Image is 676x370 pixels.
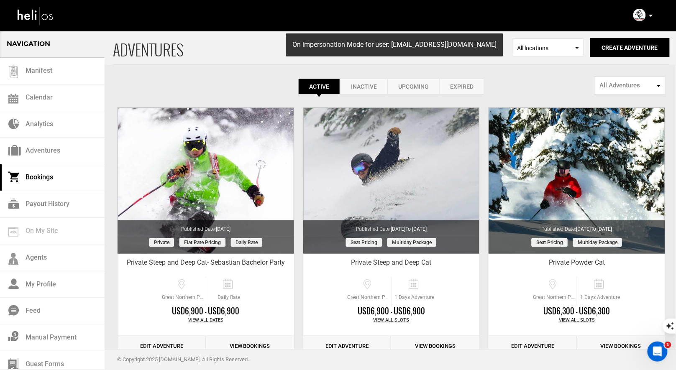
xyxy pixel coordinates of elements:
span: ADVENTURES [113,31,513,64]
iframe: Intercom live chat [648,342,668,362]
span: Select box activate [513,38,584,56]
div: View All Dates [118,317,294,324]
div: Private Powder Cat [489,258,665,270]
span: Flat Rate Pricing [179,238,225,247]
span: Multiday package [573,238,622,247]
span: Seat Pricing [532,238,568,247]
a: View Bookings [206,336,294,357]
a: Expired [439,79,484,94]
span: Great Northern Powder Guides, U.S. 93, [GEOGRAPHIC_DATA], [GEOGRAPHIC_DATA], [GEOGRAPHIC_DATA] [531,294,577,301]
span: All Adventures [600,81,655,90]
img: heli-logo [17,5,54,27]
span: to [DATE] [591,226,612,232]
div: Published Date: [489,220,665,233]
span: Great Northern Powder Guides, U.S. 93, [GEOGRAPHIC_DATA], [GEOGRAPHIC_DATA], [GEOGRAPHIC_DATA] [160,294,206,301]
div: USD6,900 - USD6,900 [303,306,480,317]
a: Edit Adventure [303,336,392,357]
div: Published Date: [118,220,294,233]
div: Private Steep and Deep Cat- Sebastian Bachelor Party [118,258,294,270]
span: 1 Days Adventure [577,294,623,301]
span: [DATE] [576,226,612,232]
div: On impersonation Mode for user: [EMAIL_ADDRESS][DOMAIN_NAME] [286,33,503,56]
button: Create Adventure [590,38,670,57]
button: All Adventures [594,77,666,94]
span: [DATE] [216,226,230,232]
div: USD6,900 - USD6,900 [118,306,294,317]
span: All locations [517,44,579,52]
img: agents-icon.svg [8,253,18,265]
span: 1 Days Adventure [392,294,437,301]
span: Daily Rate [206,294,252,301]
img: calendar.svg [8,94,18,104]
span: Seat Pricing [346,238,382,247]
div: Published Date: [303,220,480,233]
a: Active [298,79,340,94]
a: Edit Adventure [489,336,577,357]
span: Private [149,238,174,247]
a: Upcoming [387,79,439,94]
span: Multiday package [387,238,436,247]
span: to [DATE] [405,226,427,232]
img: guest-list.svg [7,66,20,78]
span: [DATE] [391,226,427,232]
span: Great Northern Powder Guides, U.S. 93, [GEOGRAPHIC_DATA], [GEOGRAPHIC_DATA], [GEOGRAPHIC_DATA] [345,294,391,301]
div: Private Steep and Deep Cat [303,258,480,270]
a: View Bookings [577,336,665,357]
div: View All Slots [489,317,665,324]
a: View Bookings [391,336,479,357]
a: Edit Adventure [118,336,206,357]
img: on_my_site.svg [8,227,18,237]
a: Inactive [340,79,387,94]
div: USD6,300 - USD6,300 [489,306,665,317]
span: Daily rate [231,238,262,247]
div: View All Slots [303,317,480,324]
img: img_9a11ce2f5ad7871fe2c2ac744f5003f1.png [633,9,646,21]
